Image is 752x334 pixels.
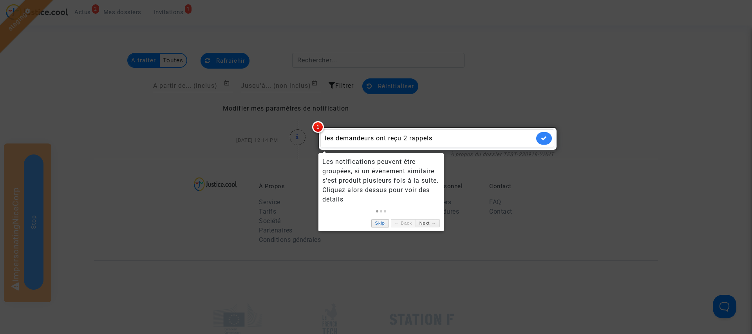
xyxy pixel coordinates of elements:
[312,121,324,133] span: 1
[325,134,534,143] div: les demandeurs ont reçu 2 rappels
[391,219,416,227] a: ← Back
[371,219,389,227] a: Skip
[322,157,440,204] div: Les notifications peuvent être groupées, si un évènement similaire s'est produit plusieurs fois à...
[416,219,440,227] a: Next →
